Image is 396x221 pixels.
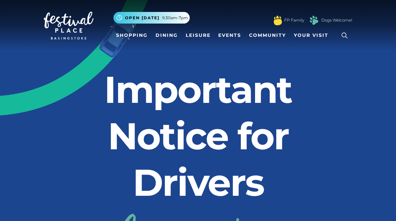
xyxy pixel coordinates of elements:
button: Open [DATE] 9.30am-7pm [113,12,190,24]
span: 9.30am-7pm [162,15,188,21]
a: Dining [153,29,180,41]
a: Your Visit [291,29,334,41]
a: Leisure [183,29,213,41]
a: Community [246,29,289,41]
span: Your Visit [294,32,328,39]
a: FP Family [284,17,304,23]
span: Open [DATE] [125,15,160,21]
a: Dogs Welcome! [321,17,352,23]
a: Events [216,29,244,41]
h2: Important Notice for Drivers [97,66,299,206]
a: Shopping [113,29,150,41]
img: Festival Place Logo [44,12,94,39]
